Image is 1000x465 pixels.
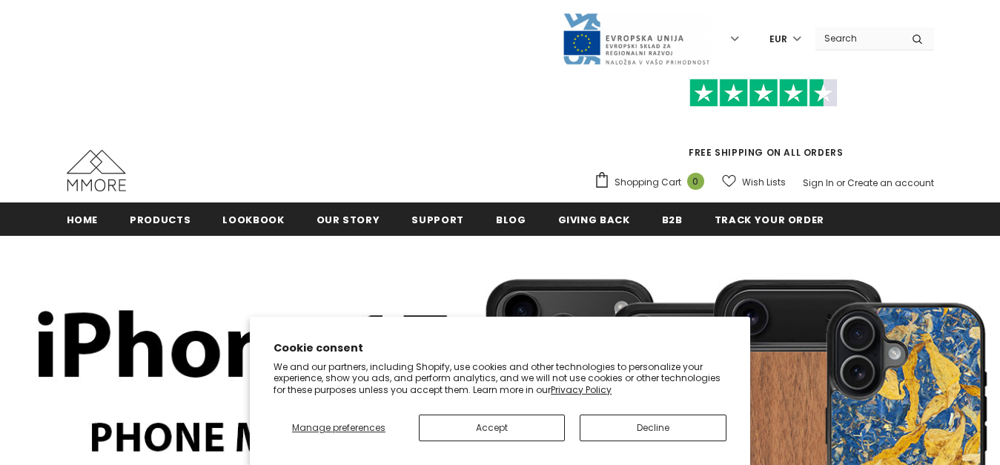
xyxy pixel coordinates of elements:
[847,177,934,189] a: Create an account
[551,383,612,396] a: Privacy Policy
[562,12,710,66] img: Javni Razpis
[67,213,99,227] span: Home
[67,150,126,191] img: MMORE Cases
[722,169,786,195] a: Wish Lists
[130,202,191,236] a: Products
[292,421,385,434] span: Manage preferences
[615,175,681,190] span: Shopping Cart
[562,32,710,44] a: Javni Razpis
[274,361,726,396] p: We and our partners, including Shopify, use cookies and other technologies to personalize your ex...
[594,85,934,159] span: FREE SHIPPING ON ALL ORDERS
[496,213,526,227] span: Blog
[274,340,726,356] h2: Cookie consent
[594,171,712,194] a: Shopping Cart 0
[317,213,380,227] span: Our Story
[836,177,845,189] span: or
[769,32,787,47] span: EUR
[594,107,934,145] iframe: Customer reviews powered by Trustpilot
[689,79,838,108] img: Trust Pilot Stars
[274,415,403,441] button: Manage preferences
[687,173,704,190] span: 0
[662,202,683,236] a: B2B
[558,213,630,227] span: Giving back
[815,27,901,49] input: Search Site
[222,213,284,227] span: Lookbook
[580,415,726,441] button: Decline
[742,175,786,190] span: Wish Lists
[67,202,99,236] a: Home
[715,202,824,236] a: Track your order
[662,213,683,227] span: B2B
[419,415,566,441] button: Accept
[803,177,834,189] a: Sign In
[317,202,380,236] a: Our Story
[411,213,464,227] span: support
[222,202,284,236] a: Lookbook
[496,202,526,236] a: Blog
[130,213,191,227] span: Products
[411,202,464,236] a: support
[715,213,824,227] span: Track your order
[558,202,630,236] a: Giving back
